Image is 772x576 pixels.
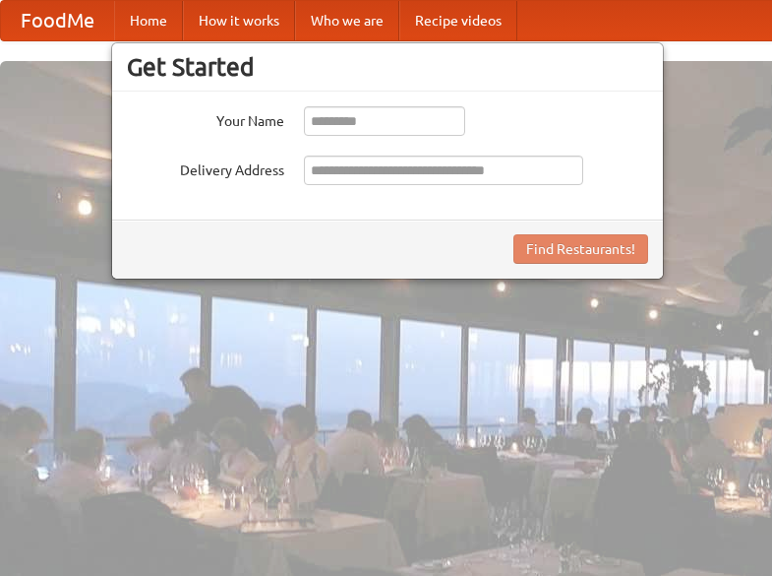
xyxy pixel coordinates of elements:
[1,1,114,40] a: FoodMe
[127,52,648,82] h3: Get Started
[513,234,648,264] button: Find Restaurants!
[183,1,295,40] a: How it works
[127,156,284,180] label: Delivery Address
[399,1,517,40] a: Recipe videos
[114,1,183,40] a: Home
[127,106,284,131] label: Your Name
[295,1,399,40] a: Who we are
